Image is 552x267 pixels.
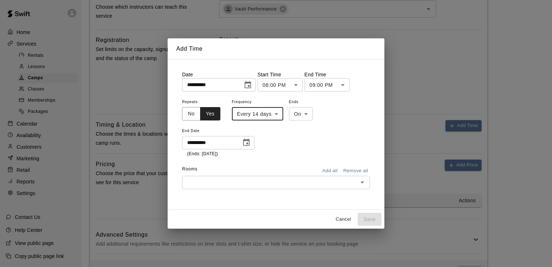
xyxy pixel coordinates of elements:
span: Frequency [232,97,283,107]
span: Rooms [182,166,198,171]
span: End Date [182,126,254,136]
div: Every 14 days [232,107,283,120]
button: Choose date, selected date is Nov 15, 2025 [239,135,254,150]
button: Yes [200,107,220,120]
p: End Time [305,71,350,78]
div: outlined button group [182,107,220,120]
button: No [182,107,200,120]
span: Ends [289,97,313,107]
button: Choose date, selected date is Sep 27, 2025 [241,78,255,92]
span: Repeats [182,97,226,107]
button: Open [357,177,367,187]
button: Remove all [341,165,370,177]
p: Date [182,71,256,78]
h2: Add Time [168,38,384,59]
div: 09:00 PM [305,78,350,92]
div: On [289,107,313,120]
div: 06:00 PM [258,78,303,92]
p: Start Time [258,71,303,78]
button: Add all [318,165,341,177]
p: (Ends: [DATE]) [187,151,249,158]
button: Cancel [332,214,355,225]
